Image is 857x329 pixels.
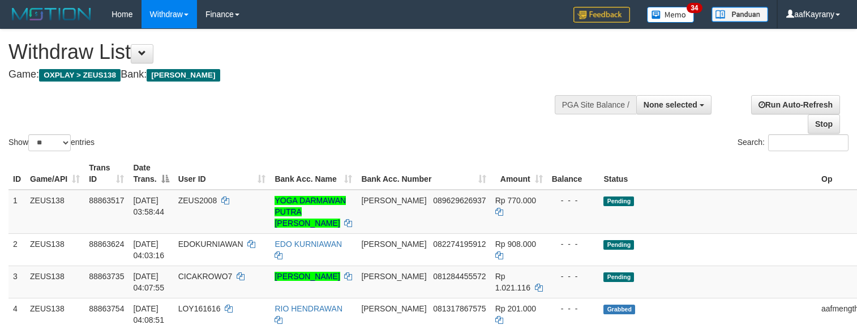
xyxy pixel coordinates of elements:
label: Search: [738,134,849,151]
span: 88863754 [89,304,124,313]
th: Balance [547,157,599,190]
a: Run Auto-Refresh [751,95,840,114]
th: ID [8,157,25,190]
span: 88863735 [89,272,124,281]
th: Bank Acc. Number: activate to sort column ascending [357,157,490,190]
div: - - - [552,271,595,282]
td: 1 [8,190,25,234]
input: Search: [768,134,849,151]
span: CICAKROWO7 [178,272,233,281]
a: Stop [808,114,840,134]
span: [PERSON_NAME] [147,69,220,82]
span: Rp 1.021.116 [495,272,530,292]
h4: Game: Bank: [8,69,560,80]
img: Button%20Memo.svg [647,7,695,23]
span: [PERSON_NAME] [361,196,426,205]
select: Showentries [28,134,71,151]
span: Pending [603,240,634,250]
td: 3 [8,266,25,298]
span: [PERSON_NAME] [361,304,426,313]
div: - - - [552,195,595,206]
span: Copy 081317867575 to clipboard [433,304,486,313]
th: Trans ID: activate to sort column ascending [84,157,128,190]
span: Copy 081284455572 to clipboard [433,272,486,281]
td: 2 [8,233,25,266]
span: 34 [687,3,702,13]
label: Show entries [8,134,95,151]
a: [PERSON_NAME] [275,272,340,281]
th: Amount: activate to sort column ascending [491,157,547,190]
button: None selected [636,95,712,114]
td: ZEUS138 [25,266,84,298]
img: MOTION_logo.png [8,6,95,23]
th: Bank Acc. Name: activate to sort column ascending [270,157,357,190]
span: Rp 770.000 [495,196,536,205]
th: Date Trans.: activate to sort column descending [128,157,173,190]
span: Copy 082274195912 to clipboard [433,240,486,249]
span: OXPLAY > ZEUS138 [39,69,121,82]
span: LOY161616 [178,304,221,313]
span: [PERSON_NAME] [361,272,426,281]
h1: Withdraw List [8,41,560,63]
th: Status [599,157,817,190]
img: panduan.png [712,7,768,22]
td: ZEUS138 [25,233,84,266]
span: [DATE] 04:08:51 [133,304,164,324]
span: 88863624 [89,240,124,249]
span: Rp 908.000 [495,240,536,249]
span: Grabbed [603,305,635,314]
div: PGA Site Balance / [555,95,636,114]
td: ZEUS138 [25,190,84,234]
a: YOGA DARMAWAN PUTRA [PERSON_NAME] [275,196,346,228]
span: Copy 089629626937 to clipboard [433,196,486,205]
div: - - - [552,303,595,314]
span: [DATE] 04:07:55 [133,272,164,292]
span: [DATE] 04:03:16 [133,240,164,260]
th: Game/API: activate to sort column ascending [25,157,84,190]
span: 88863517 [89,196,124,205]
span: Rp 201.000 [495,304,536,313]
th: User ID: activate to sort column ascending [174,157,271,190]
span: None selected [644,100,697,109]
img: Feedback.jpg [573,7,630,23]
span: ZEUS2008 [178,196,217,205]
span: Pending [603,196,634,206]
div: - - - [552,238,595,250]
a: EDO KURNIAWAN [275,240,342,249]
span: [PERSON_NAME] [361,240,426,249]
span: EDOKURNIAWAN [178,240,243,249]
a: RIO HENDRAWAN [275,304,342,313]
span: Pending [603,272,634,282]
span: [DATE] 03:58:44 [133,196,164,216]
